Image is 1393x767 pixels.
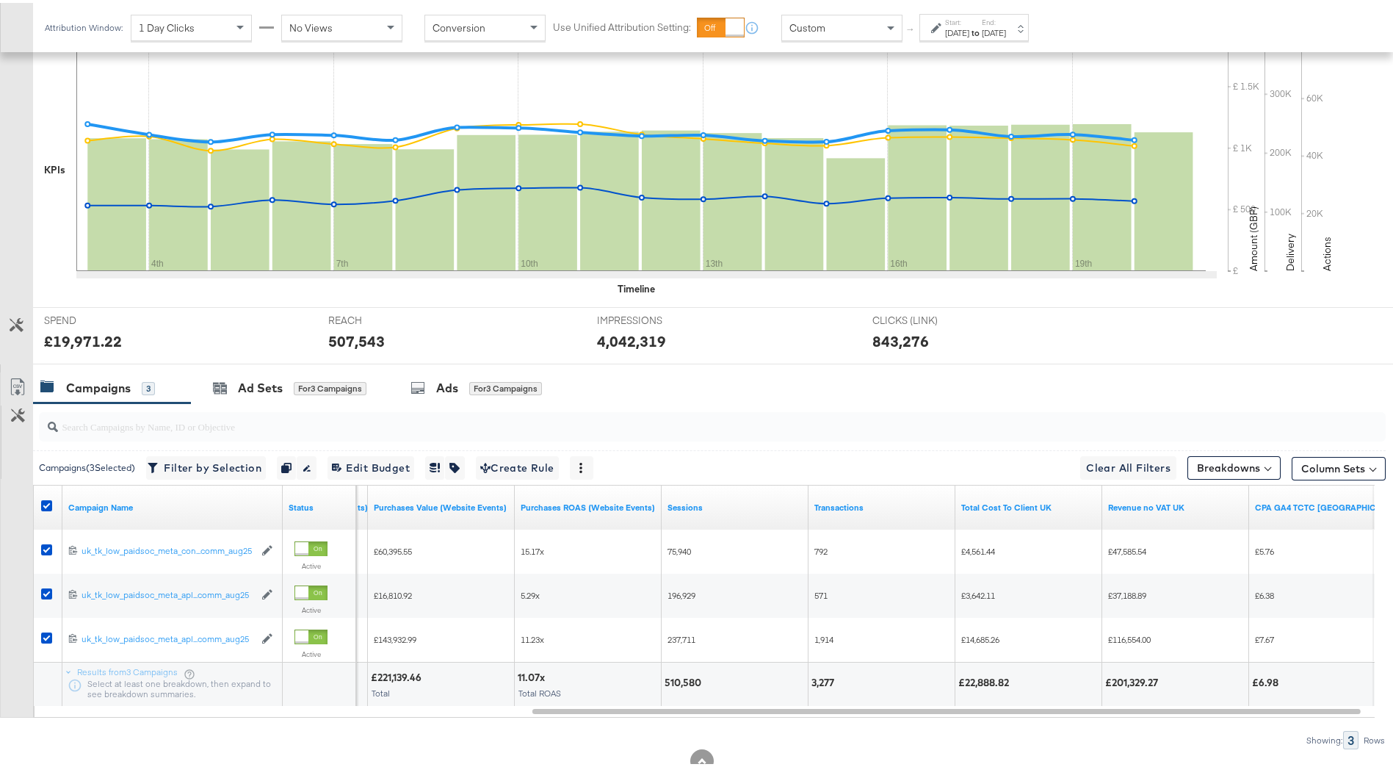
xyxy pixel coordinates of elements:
button: Clear All Filters [1080,453,1176,477]
span: £7.67 [1255,631,1274,642]
a: Shows the current state of your Ad Campaign. [289,499,350,511]
div: 3 [142,379,155,392]
span: REACH [328,311,438,325]
span: SPEND [44,311,154,325]
a: uk_tk_low_paidsoc_meta_apl...comm_aug25 [82,586,254,599]
a: The total value of the purchase actions tracked by your Custom Audience pixel on your website aft... [374,499,509,511]
div: 4,042,319 [597,328,666,349]
div: £221,139.46 [371,668,426,682]
span: ↑ [904,25,918,30]
span: Conversion [433,18,485,32]
a: uk_tk_low_paidsoc_meta_con...comm_aug25 [82,542,254,555]
div: for 3 Campaigns [469,379,542,392]
div: £19,971.22 [44,328,122,349]
div: Ads [436,377,458,394]
span: Custom [789,18,825,32]
label: Active [294,602,328,612]
label: Active [294,647,328,656]
span: CLICKS (LINK) [872,311,983,325]
div: 11.07x [518,668,549,682]
div: Attribution Window: [44,20,123,30]
text: Delivery [1284,231,1297,268]
div: 510,580 [665,673,706,687]
div: Ad Sets [238,377,283,394]
a: Transactions - The total number of transactions [814,499,949,511]
span: Create Rule [480,456,554,475]
input: Search Campaigns by Name, ID or Objective [58,403,1262,432]
div: Campaigns [66,377,131,394]
label: Start: [945,15,969,24]
span: £6.38 [1255,587,1274,598]
span: Edit Budget [332,456,410,475]
span: No Views [289,18,333,32]
span: £60,395.55 [374,543,412,554]
span: £14,685.26 [961,631,999,642]
button: Filter by Selection [146,453,266,477]
text: Actions [1320,234,1334,268]
span: 1,914 [814,631,833,642]
span: 15.17x [521,543,544,554]
span: 1 Day Clicks [139,18,195,32]
div: 3 [1343,728,1358,746]
span: Total ROAS [518,685,561,696]
div: Rows [1363,732,1386,743]
span: 196,929 [667,587,695,598]
button: Breakdowns [1187,453,1281,477]
div: for 3 Campaigns [294,379,366,392]
strong: to [969,24,982,35]
div: 3,277 [811,673,839,687]
a: Revenue minus VAT UK [1108,499,1243,511]
div: Campaigns ( 3 Selected) [39,458,135,472]
span: IMPRESSIONS [597,311,707,325]
div: KPIs [44,160,65,174]
a: The total value of the purchase actions divided by spend tracked by your Custom Audience pixel on... [521,499,656,511]
span: 5.29x [521,587,540,598]
span: £116,554.00 [1108,631,1151,642]
div: £201,329.27 [1105,673,1162,687]
span: £4,561.44 [961,543,995,554]
span: £47,585.54 [1108,543,1146,554]
button: Edit Budget [328,453,414,477]
span: Clear All Filters [1086,456,1171,475]
span: 75,940 [667,543,691,554]
a: Your campaign name. [68,499,277,511]
a: uk_tk_low_paidsoc_meta_apl...comm_aug25 [82,630,254,643]
button: Column Sets [1292,454,1386,478]
div: £22,888.82 [958,673,1013,687]
span: 571 [814,587,828,598]
span: Filter by Selection [151,456,261,475]
span: 792 [814,543,828,554]
a: Sessions - GA Sessions - The total number of sessions [667,499,803,511]
span: Total [372,685,390,696]
span: 237,711 [667,631,695,642]
label: Active [294,558,328,568]
span: £3,642.11 [961,587,995,598]
div: uk_tk_low_paidsoc_meta_apl...comm_aug25 [82,630,254,642]
a: Total Cost To Client [961,499,1096,511]
button: Create Rule [476,453,559,477]
div: [DATE] [945,24,969,36]
div: £6.98 [1252,673,1283,687]
div: Showing: [1306,732,1343,743]
label: Use Unified Attribution Setting: [553,18,691,32]
label: End: [982,15,1006,24]
span: £143,932.99 [374,631,416,642]
div: 507,543 [328,328,385,349]
div: Timeline [618,279,655,293]
text: Amount (GBP) [1247,204,1260,268]
span: 11.23x [521,631,544,642]
span: £5.76 [1255,543,1274,554]
span: £16,810.92 [374,587,412,598]
span: £37,188.89 [1108,587,1146,598]
div: [DATE] [982,24,1006,36]
div: 843,276 [872,328,929,349]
